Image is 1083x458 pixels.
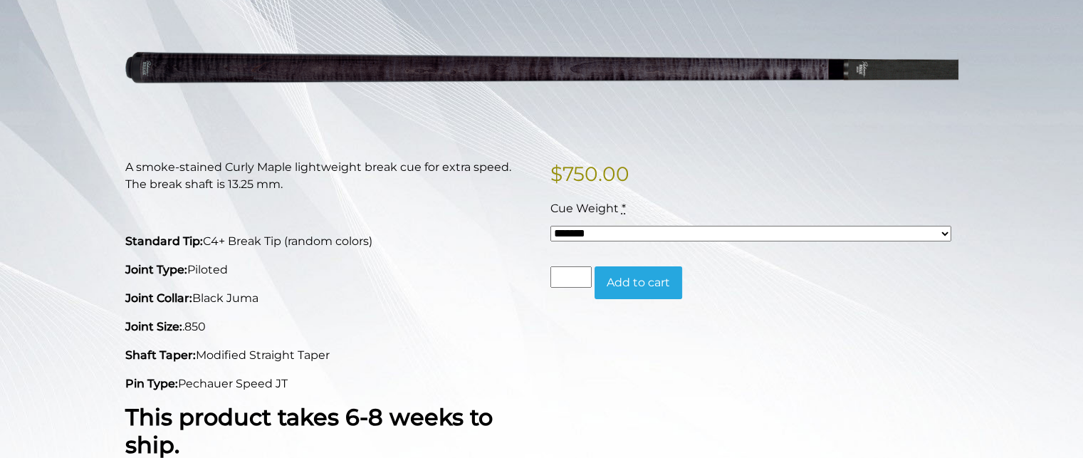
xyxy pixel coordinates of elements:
[125,159,533,193] p: A smoke-stained Curly Maple lightweight break cue for extra speed. The break shaft is 13.25 mm.
[550,162,629,186] bdi: 750.00
[125,234,203,248] strong: Standard Tip:
[125,318,533,335] p: .850
[125,291,192,305] strong: Joint Collar:
[125,377,178,390] strong: Pin Type:
[125,233,533,250] p: C4+ Break Tip (random colors)
[595,266,682,299] button: Add to cart
[550,202,619,215] span: Cue Weight
[125,261,533,279] p: Piloted
[125,320,182,333] strong: Joint Size:
[550,266,592,288] input: Product quantity
[125,290,533,307] p: Black Juma
[125,403,493,458] strong: This product takes 6-8 weeks to ship.
[125,263,187,276] strong: Joint Type:
[125,347,533,364] p: Modified Straight Taper
[550,162,563,186] span: $
[125,375,533,392] p: Pechauer Speed JT
[622,202,626,215] abbr: required
[125,348,196,362] strong: Shaft Taper:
